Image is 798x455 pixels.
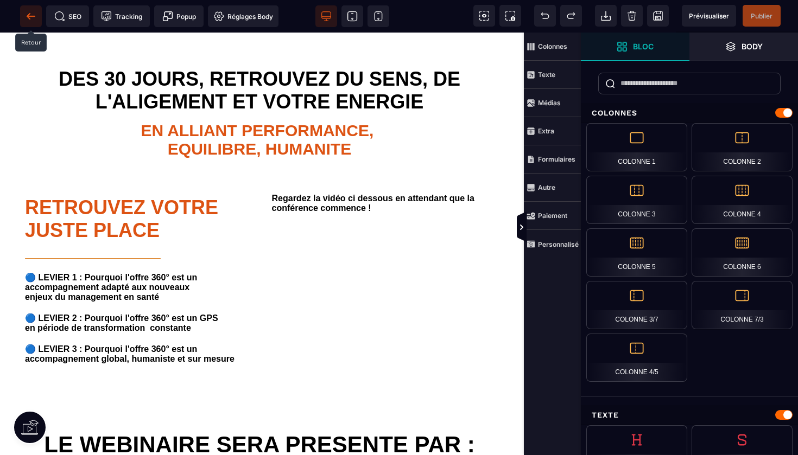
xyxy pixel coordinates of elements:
[93,5,150,27] span: Code de suivi
[162,11,196,22] span: Popup
[595,5,617,27] span: Importer
[341,5,363,27] span: Voir tablette
[751,12,772,20] span: Publier
[647,5,669,27] span: Enregistrer
[524,174,581,202] span: Autre
[586,176,687,224] div: Colonne 3
[633,42,654,50] strong: Bloc
[743,5,781,27] span: Enregistrer le contenu
[538,155,575,163] strong: Formulaires
[682,5,736,27] span: Aperçu
[9,86,510,129] text: EN ALLIANT PERFORMANCE, EQUILIBRE, HUMANITE
[586,123,687,171] div: Colonne 1
[742,42,763,50] strong: Body
[473,5,495,27] span: Voir les composants
[524,89,581,117] span: Médias
[689,12,729,20] span: Prévisualiser
[581,212,592,244] span: Afficher les vues
[560,5,582,27] span: Rétablir
[534,5,556,27] span: Défaire
[25,237,248,272] text: 🔵 LEVIER 1 : Pourquoi l'offre 360° est un accompagnement adapté aux nouveaux enjeux du management...
[621,5,643,27] span: Nettoyage
[692,281,793,329] div: Colonne 7/3
[524,145,581,174] span: Formulaires
[101,11,142,22] span: Tracking
[54,11,81,22] span: SEO
[692,228,793,277] div: Colonne 6
[581,33,689,61] span: Ouvrir les blocs
[524,33,581,61] span: Colonnes
[25,309,248,334] text: 🔵 LEVIER 3 : Pourquoi l'offre 360° est un accompagnement global, humaniste et sur mesure
[538,71,555,79] strong: Texte
[213,11,273,22] span: Réglages Body
[524,230,581,258] span: Personnalisé
[272,158,495,183] text: Regardez la vidéo ci dessous en attendant que la conférence commence !
[689,33,798,61] span: Ouvrir les calques
[208,5,278,27] span: Favicon
[538,42,567,50] strong: Colonnes
[538,99,561,107] strong: Médias
[586,228,687,277] div: Colonne 5
[9,30,510,86] h1: DES 30 JOURS, RETROUVEZ DU SENS, DE L'ALIGEMENT ET VOTRE ENERGIE
[581,405,798,425] div: Texte
[524,202,581,230] span: Paiement
[538,240,579,248] strong: Personnalisé
[586,334,687,382] div: Colonne 4/5
[581,103,798,123] div: Colonnes
[20,5,42,27] span: Retour
[692,123,793,171] div: Colonne 2
[46,5,89,27] span: Métadata SEO
[25,158,248,215] h1: RETROUVEZ VOTRE JUSTE PLACE
[538,212,567,220] strong: Paiement
[22,394,497,431] h1: LE WEBINAIRE SERA PRESENTE PAR :
[538,183,555,191] strong: Autre
[154,5,204,27] span: Créer une alerte modale
[368,5,389,27] span: Voir mobile
[538,127,554,135] strong: Extra
[692,176,793,224] div: Colonne 4
[499,5,521,27] span: Capture d'écran
[524,61,581,89] span: Texte
[524,117,581,145] span: Extra
[315,5,337,27] span: Voir bureau
[25,278,248,303] text: 🔵 LEVIER 2 : Pourquoi l'offre 360° est un GPS en période de transformation constante
[586,281,687,329] div: Colonne 3/7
